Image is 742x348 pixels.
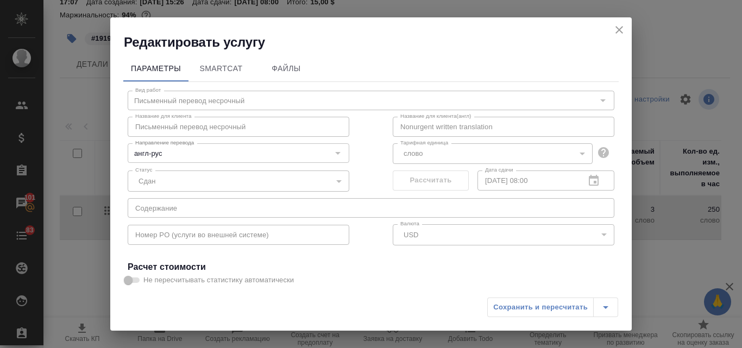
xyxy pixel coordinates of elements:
h4: Расчет стоимости [128,261,614,274]
span: Параметры [130,62,182,75]
p: Указать общий объем [139,292,212,302]
div: USD [393,224,614,245]
div: Сдан [128,170,349,191]
div: split button [487,298,618,317]
button: close [611,22,627,38]
p: Использовать статистику [232,292,316,302]
span: SmartCat [195,62,247,75]
div: слово [393,143,593,164]
span: Не пересчитывать статистику автоматически [143,275,294,286]
span: Файлы [260,62,312,75]
h2: Редактировать услугу [124,34,632,51]
button: слово [400,149,426,158]
button: USD [400,230,422,239]
button: Сдан [135,176,159,186]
